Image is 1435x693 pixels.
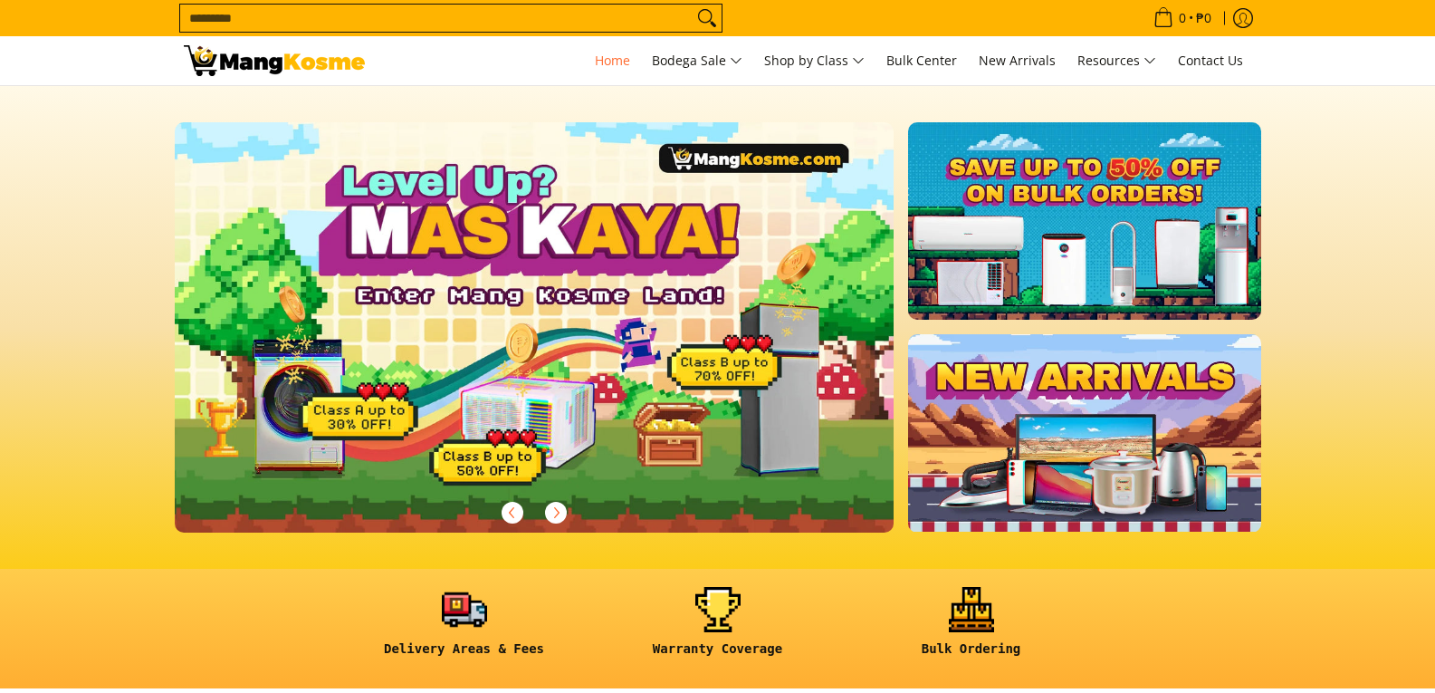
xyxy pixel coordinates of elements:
span: Resources [1077,50,1156,72]
button: Search [693,5,722,32]
span: Bulk Center [886,52,957,69]
span: ₱0 [1193,12,1214,24]
a: Bulk Center [877,36,966,85]
span: Home [595,52,630,69]
span: New Arrivals [979,52,1056,69]
span: • [1148,8,1217,28]
span: 0 [1176,12,1189,24]
span: Contact Us [1178,52,1243,69]
img: Gaming desktop banner [175,122,894,533]
a: <h6><strong>Warranty Coverage</strong></h6> [600,587,836,671]
span: Shop by Class [764,50,865,72]
a: Resources [1068,36,1165,85]
a: Contact Us [1169,36,1252,85]
a: Home [586,36,639,85]
span: Bodega Sale [652,50,742,72]
a: <h6><strong>Delivery Areas & Fees</strong></h6> [347,587,582,671]
nav: Main Menu [383,36,1252,85]
a: Shop by Class [755,36,874,85]
a: New Arrivals [970,36,1065,85]
img: Mang Kosme: Your Home Appliances Warehouse Sale Partner! [184,45,365,76]
button: Previous [493,493,532,533]
a: Bodega Sale [643,36,751,85]
a: <h6><strong>Bulk Ordering</strong></h6> [854,587,1089,671]
button: Next [536,493,576,533]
